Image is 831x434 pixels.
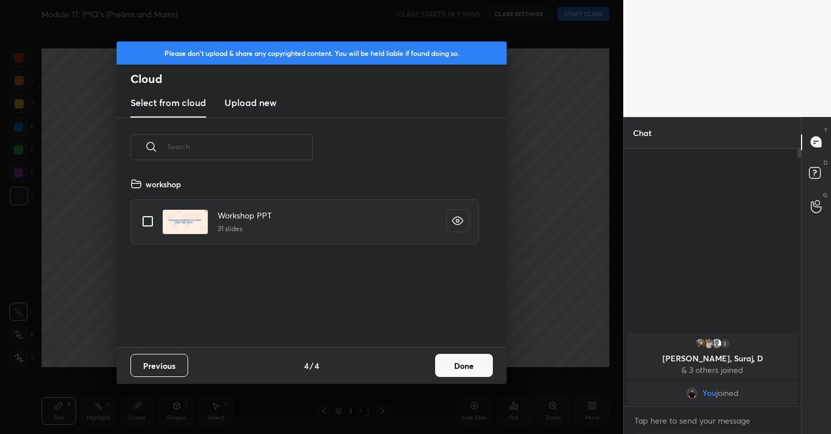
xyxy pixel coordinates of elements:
[702,388,716,398] span: You
[304,360,309,372] h4: 4
[716,388,739,398] span: joined
[315,360,319,372] h4: 4
[130,96,206,110] h3: Select from cloud
[624,118,661,148] p: Chat
[218,209,272,221] h4: Workshop PPT
[823,158,828,167] p: D
[695,338,706,349] img: cb2dc560fe724917aa2a5e0df36c1a07.jpg
[703,338,714,349] img: 90578d4e9a304ee1a67b4f932b51cf5b.jpg
[162,209,208,235] img: 17063619324266GT.pdf
[130,354,188,377] button: Previous
[167,122,313,171] input: Search
[224,96,276,110] h3: Upload new
[711,338,723,349] img: default.png
[117,173,493,347] div: grid
[719,338,731,349] div: 3
[686,387,698,399] img: 8cd94f619250439491894a4a2820ac54.png
[117,41,507,65] div: Please don't upload & share any copyrighted content. You will be held liable if found doing so.
[634,365,791,375] p: & 3 others joined
[218,224,272,234] h5: 31 slides
[624,331,801,407] div: grid
[130,71,507,86] h2: Cloud
[823,191,828,199] p: G
[634,354,791,363] p: [PERSON_NAME], Suraj, D
[824,126,828,135] p: T
[435,354,493,377] button: Done
[310,360,313,372] h4: /
[145,178,181,190] h4: workshop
